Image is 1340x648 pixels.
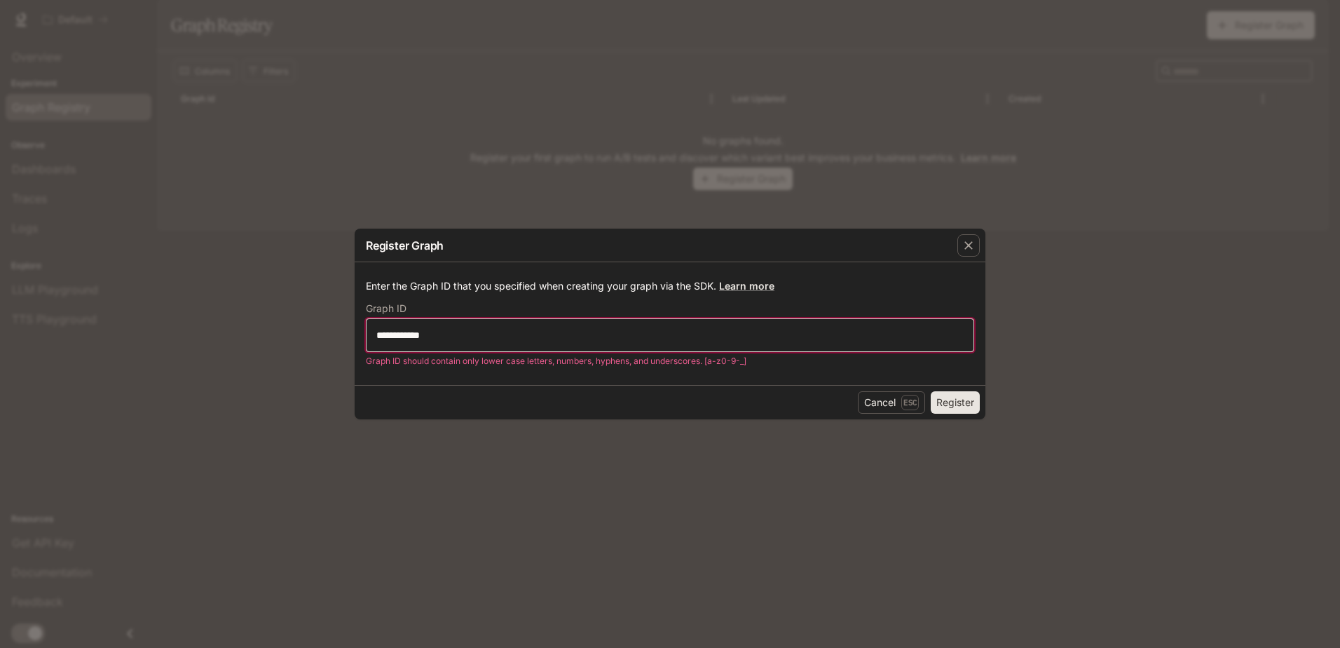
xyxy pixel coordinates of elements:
a: Learn more [719,280,774,292]
p: Graph ID should contain only lower case letters, numbers, hyphens, and underscores. [a-z0-9-_] [366,354,964,368]
p: Register Graph [366,237,444,254]
p: Graph ID [366,304,406,313]
button: CancelEsc [858,391,925,414]
button: Register [931,391,980,414]
p: Esc [901,395,919,410]
p: Enter the Graph ID that you specified when creating your graph via the SDK. [366,279,974,293]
